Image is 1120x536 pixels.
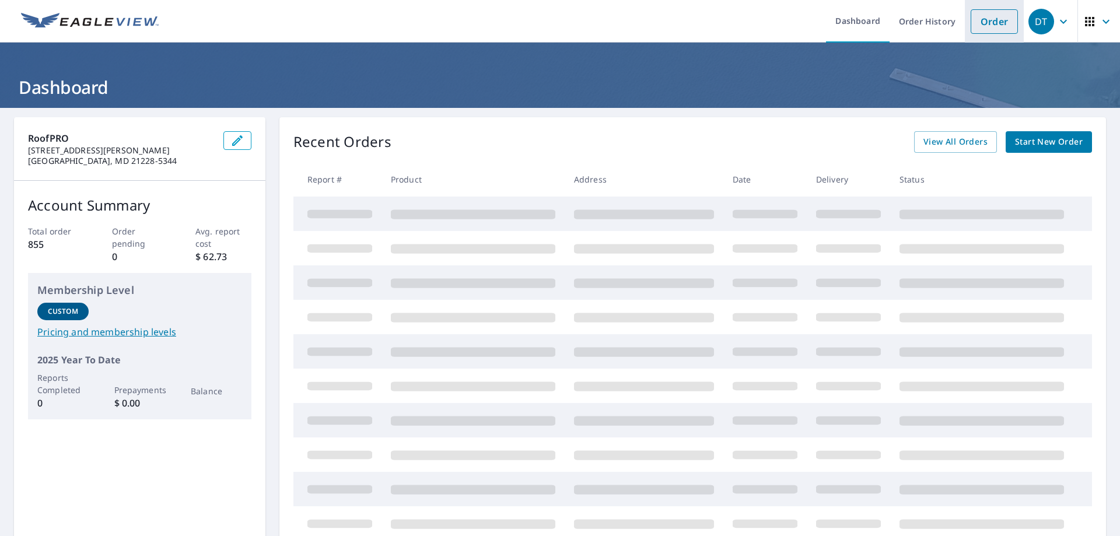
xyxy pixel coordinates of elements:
p: [STREET_ADDRESS][PERSON_NAME] [28,145,214,156]
p: $ 62.73 [195,250,251,264]
p: RoofPRO [28,131,214,145]
p: $ 0.00 [114,396,166,410]
p: 0 [112,250,168,264]
p: 855 [28,237,84,251]
th: Product [381,162,565,197]
p: 2025 Year To Date [37,353,242,367]
th: Delivery [807,162,890,197]
th: Report # [293,162,381,197]
p: Custom [48,306,78,317]
p: Reports Completed [37,372,89,396]
th: Date [723,162,807,197]
p: Balance [191,385,242,397]
a: Order [971,9,1018,34]
p: [GEOGRAPHIC_DATA], MD 21228-5344 [28,156,214,166]
span: Start New Order [1015,135,1083,149]
img: EV Logo [21,13,159,30]
p: Account Summary [28,195,251,216]
h1: Dashboard [14,75,1106,99]
p: Avg. report cost [195,225,251,250]
a: Pricing and membership levels [37,325,242,339]
p: Prepayments [114,384,166,396]
p: Membership Level [37,282,242,298]
p: Total order [28,225,84,237]
span: View All Orders [923,135,988,149]
p: Recent Orders [293,131,391,153]
p: Order pending [112,225,168,250]
a: View All Orders [914,131,997,153]
div: DT [1028,9,1054,34]
p: 0 [37,396,89,410]
th: Address [565,162,723,197]
th: Status [890,162,1073,197]
a: Start New Order [1006,131,1092,153]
